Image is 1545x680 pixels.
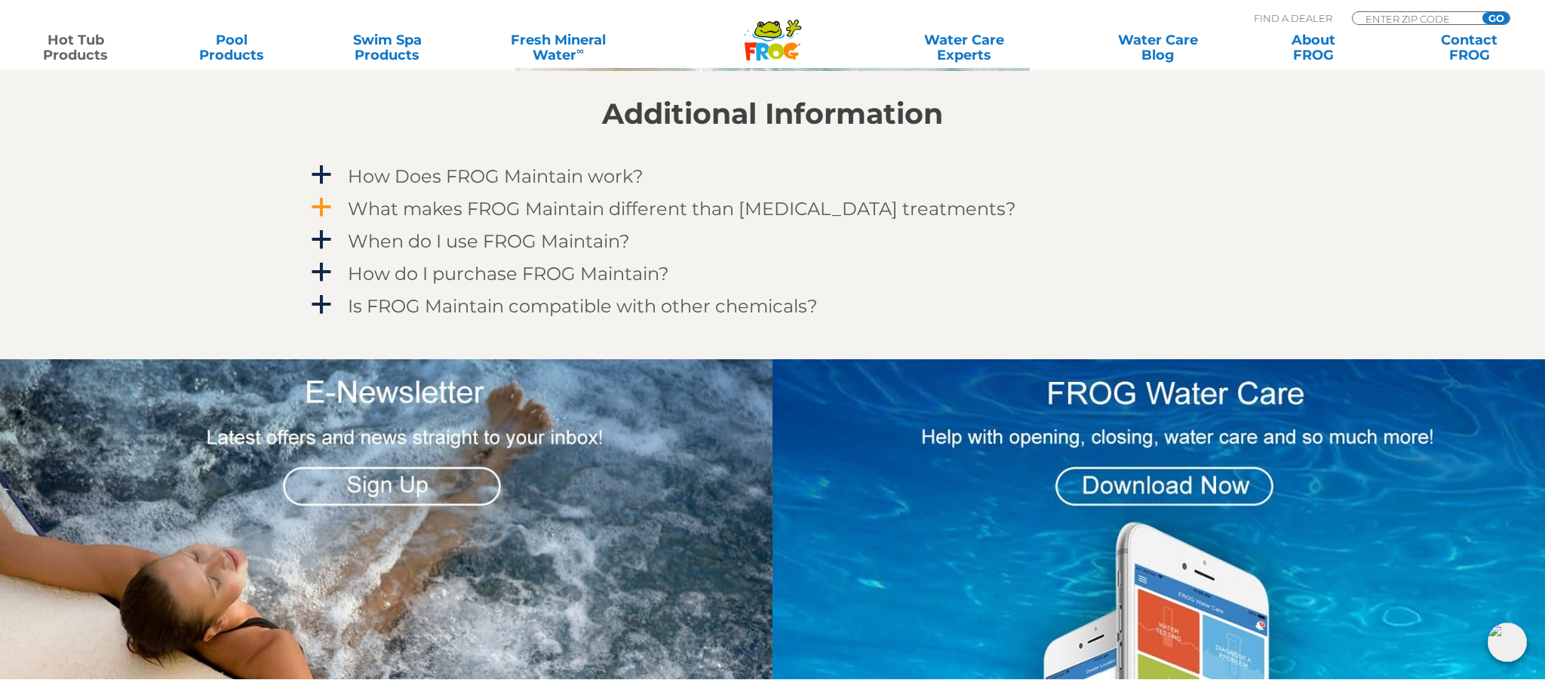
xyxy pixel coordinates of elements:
[1253,32,1375,63] a: AboutFROG
[1482,12,1510,24] input: GO
[309,260,1236,288] a: a How do I purchase FROG Maintain?
[348,263,669,284] h4: How do I purchase FROG Maintain?
[772,359,1545,679] img: App Graphic
[171,32,293,63] a: PoolProducts
[483,32,634,63] a: Fresh MineralWater∞
[576,45,584,57] sup: ∞
[310,164,333,186] span: a
[348,231,630,251] h4: When do I use FROG Maintain?
[348,296,818,316] h4: Is FROG Maintain compatible with other chemicals?
[310,229,333,251] span: a
[15,32,137,63] a: Hot TubProducts
[865,32,1062,63] a: Water CareExperts
[310,261,333,284] span: a
[309,195,1236,223] a: a What makes FROG Maintain different than [MEDICAL_DATA] treatments?
[310,196,333,219] span: a
[310,294,333,316] span: a
[348,198,1016,219] h4: What makes FROG Maintain different than [MEDICAL_DATA] treatments?
[309,292,1236,320] a: a Is FROG Maintain compatible with other chemicals?
[1254,11,1332,25] p: Find A Dealer
[309,97,1236,131] h2: Additional Information
[309,162,1236,190] a: a How Does FROG Maintain work?
[1097,32,1218,63] a: Water CareBlog
[327,32,448,63] a: Swim SpaProducts
[1364,12,1466,25] input: Zip Code Form
[309,227,1236,255] a: a When do I use FROG Maintain?
[1408,32,1530,63] a: ContactFROG
[348,166,643,186] h4: How Does FROG Maintain work?
[1488,623,1527,662] img: openIcon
